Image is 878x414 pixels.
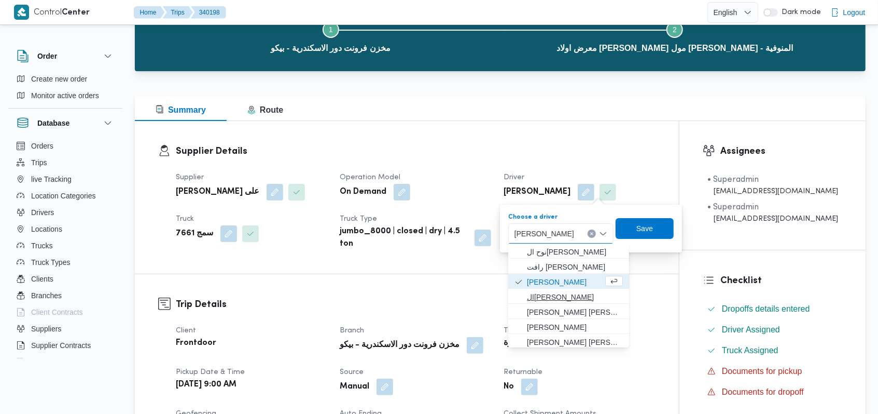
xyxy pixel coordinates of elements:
button: Driver Assigned [703,322,842,338]
span: Documents for dropoff [722,388,804,396]
span: Trip Type [504,327,536,334]
b: [PERSON_NAME] على [176,186,259,198]
span: Drivers [31,206,54,219]
span: Truck Assigned [722,346,778,355]
span: Create new order [31,73,87,85]
span: Devices [31,356,57,368]
span: live Tracking [31,173,72,185]
span: ال[PERSON_NAME] [527,291,623,303]
b: No [504,381,514,393]
button: معرض اولاد [PERSON_NAME] مول [PERSON_NAME] - المنوفية [503,9,847,63]
span: Client [176,327,196,334]
span: Client Contracts [31,306,83,318]
span: • Superadmin mostafa.elrouby@illa.com.eg [707,201,838,224]
label: Choose a driver [508,213,558,221]
span: Supplier [176,174,204,181]
button: رافت شندى احمد خيرالله [508,259,629,274]
button: Branches [12,287,118,304]
span: Pickup date & time [176,369,245,376]
span: Dropoffs details entered [722,304,810,313]
button: Dropoffs details entered [703,301,842,317]
img: X8yXhbKr1z7QwAAAABJRU5ErkJggg== [14,5,29,20]
span: Summary [156,105,206,114]
span: • Superadmin mostafa.emad@illa.com.eg [707,173,838,197]
b: Frontdoor [176,337,216,350]
button: Documents for dropoff [703,384,842,400]
button: Orders [12,138,118,154]
span: Returnable [504,369,542,376]
span: Logout [843,6,866,19]
span: Documents for dropoff [722,386,804,398]
b: On Demand [340,186,386,198]
span: Branches [31,289,62,302]
button: مخزن فرونت دور الاسكندرية - بيكو [159,9,503,63]
span: Truck Type [340,216,377,222]
span: [PERSON_NAME] [527,276,603,288]
span: [PERSON_NAME] [527,321,623,333]
b: jumbo_8000 | closed | dry | 4.5 ton [340,225,467,250]
h3: Supplier Details [176,144,656,158]
span: Truck [176,216,194,222]
span: معرض اولاد [PERSON_NAME] مول [PERSON_NAME] - المنوفية [557,42,793,55]
span: Clients [31,273,53,285]
button: 340198 [191,6,226,19]
div: • Superadmin [707,201,838,213]
b: متجر أجهزة [504,337,542,350]
div: [EMAIL_ADDRESS][DOMAIN_NAME] [707,213,838,224]
span: Locations [31,223,62,235]
span: نوح ال[PERSON_NAME] [527,246,623,258]
div: • Superadmin [707,173,838,186]
b: [DATE] 9:00 AM [176,379,236,391]
button: Clients [12,271,118,287]
button: Create new order [12,71,118,87]
span: [PERSON_NAME] [PERSON_NAME] [527,336,623,349]
button: Truck Types [12,254,118,271]
h3: Order [37,50,57,62]
button: Client Contracts [12,304,118,320]
button: Locations [12,221,118,237]
span: Source [340,369,364,376]
span: Driver Assigned [722,325,780,334]
button: Documents for pickup [703,363,842,380]
button: Monitor active orders [12,87,118,104]
span: Branch [340,327,364,334]
button: Location Categories [12,188,118,204]
span: Route [247,105,283,114]
button: بركات حسن بركات عبدالمطلب [508,304,629,319]
span: Orders [31,140,53,152]
div: [EMAIL_ADDRESS][DOMAIN_NAME] [707,186,838,197]
span: Suppliers [31,323,61,335]
div: Order [8,71,122,108]
span: Save [636,222,653,235]
span: 2 [673,25,677,34]
span: [PERSON_NAME] [514,228,574,239]
span: Dark mode [778,8,821,17]
h3: Assignees [720,144,842,158]
div: Database [8,138,122,363]
button: السعيد عبدالعال خليل كمال [508,289,629,304]
button: Trucks [12,237,118,254]
span: Driver [504,174,524,181]
button: Save [616,218,674,239]
button: Logout [827,2,870,23]
span: Operation Model [340,174,400,181]
b: [PERSON_NAME] [504,186,570,198]
span: مخزن فرونت دور الاسكندرية - بيكو [271,42,391,55]
button: Devices [12,354,118,370]
b: Manual [340,381,369,393]
span: [PERSON_NAME] [PERSON_NAME] [527,306,623,318]
button: سعيد محمد عبدالعزيز جويد [508,334,629,349]
button: live Tracking [12,171,118,188]
button: Drivers [12,204,118,221]
button: Close list of options [599,230,607,238]
span: رافت [PERSON_NAME] [527,261,623,273]
span: 1 [329,25,333,34]
span: Documents for pickup [722,365,802,378]
button: Home [134,6,165,19]
span: Supplier Contracts [31,339,91,352]
button: Truck Assigned [703,342,842,359]
button: Order [17,50,114,62]
span: Dropoffs details entered [722,303,810,315]
span: Trips [31,156,47,169]
button: محمد محمود عوض حسن [508,274,629,289]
